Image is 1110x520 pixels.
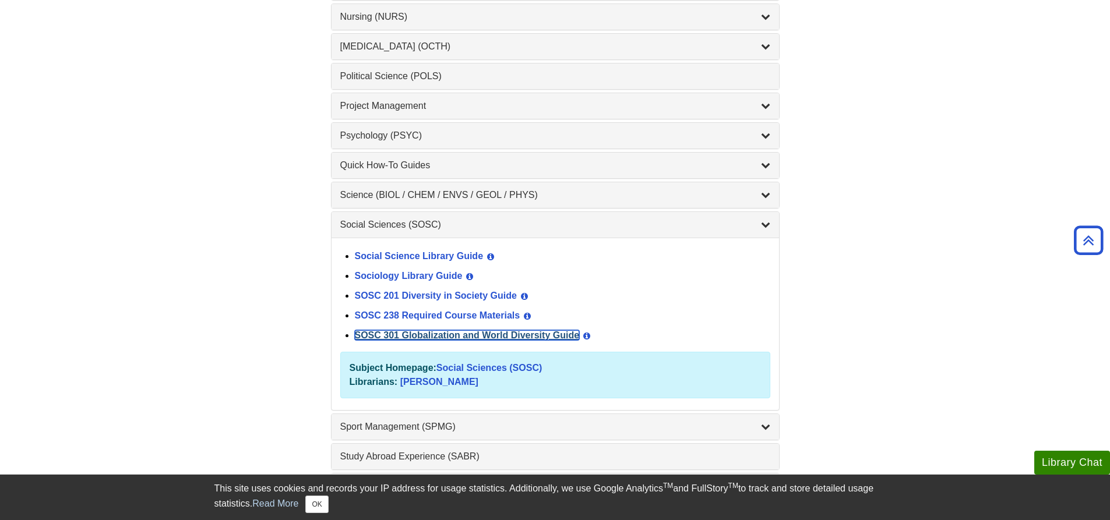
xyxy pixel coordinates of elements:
a: Social Sciences (SOSC) [340,218,770,232]
a: Social Sciences (SOSC) [436,363,542,373]
a: SOSC 238 Required Course Materials [355,310,520,320]
a: Sport Management (SPMG) [340,420,770,434]
a: Quick How-To Guides [340,158,770,172]
a: Social Science Library Guide [355,251,484,261]
a: Psychology (PSYC) [340,129,770,143]
sup: TM [663,482,673,490]
strong: Subject Homepage: [350,363,436,373]
a: SOSC 301 Globalization and World Diversity Guide [355,330,580,340]
strong: Librarians: [350,377,398,387]
a: Sociology Library Guide [355,271,463,281]
a: Nursing (NURS) [340,10,770,24]
sup: TM [728,482,738,490]
a: [PERSON_NAME] [400,377,478,387]
a: Study Abroad Experience (SABR) [340,450,770,464]
div: This site uses cookies and records your IP address for usage statistics. Additionally, we use Goo... [214,482,896,513]
a: Project Management [340,99,770,113]
a: Political Science (POLS) [340,69,770,83]
div: Social Sciences (SOSC) [332,238,779,410]
a: Back to Top [1070,232,1107,248]
a: Read More [252,498,298,508]
button: Library Chat [1034,451,1110,475]
a: SOSC 201 Diversity in Society Guide [355,291,517,300]
button: Close [305,496,328,513]
a: Science (BIOL / CHEM / ENVS / GEOL / PHYS) [340,188,770,202]
a: [MEDICAL_DATA] (OCTH) [340,40,770,54]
